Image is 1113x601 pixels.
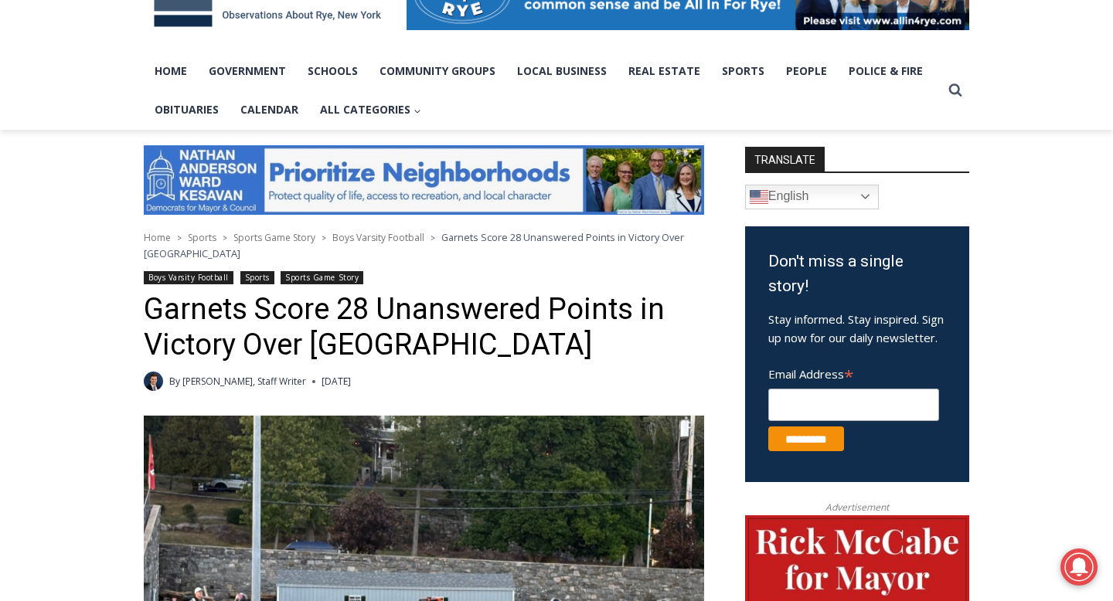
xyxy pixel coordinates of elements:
[506,52,618,90] a: Local Business
[309,90,432,129] button: Child menu of All Categories
[177,233,182,243] span: >
[618,52,711,90] a: Real Estate
[180,131,187,146] div: 6
[182,375,306,388] a: [PERSON_NAME], Staff Writer
[372,150,749,192] a: Intern @ [DOMAIN_NAME]
[144,231,171,244] a: Home
[240,271,274,284] a: Sports
[768,310,946,347] p: Stay informed. Stay inspired. Sign up now for our daily newsletter.
[198,52,297,90] a: Government
[768,250,946,298] h3: Don't miss a single story!
[768,358,939,386] label: Email Address
[162,46,216,127] div: Face Painting
[144,292,704,362] h1: Garnets Score 28 Unanswered Points in Victory Over [GEOGRAPHIC_DATA]
[332,231,424,244] a: Boys Varsity Football
[144,52,198,90] a: Home
[144,90,230,129] a: Obituaries
[838,52,934,90] a: Police & Fire
[223,233,227,243] span: >
[169,374,180,389] span: By
[188,231,216,244] a: Sports
[322,374,351,389] time: [DATE]
[144,230,684,260] span: Garnets Score 28 Unanswered Points in Victory Over [GEOGRAPHIC_DATA]
[1,154,223,192] a: [PERSON_NAME] Read Sanctuary Fall Fest: [DATE]
[390,1,730,150] div: "The first chef I interviewed talked about coming to [GEOGRAPHIC_DATA] from [GEOGRAPHIC_DATA] in ...
[144,229,704,261] nav: Breadcrumbs
[144,271,233,284] a: Boys Varsity Football
[431,233,435,243] span: >
[144,52,941,130] nav: Primary Navigation
[144,372,163,391] a: Author image
[711,52,775,90] a: Sports
[162,131,168,146] div: 3
[172,131,176,146] div: /
[745,147,825,171] strong: TRANSLATE
[322,233,326,243] span: >
[369,52,506,90] a: Community Groups
[750,188,768,206] img: en
[775,52,838,90] a: People
[144,372,163,391] img: Charlie Morris headshot PROFESSIONAL HEADSHOT
[281,271,363,284] a: Sports Game Story
[810,500,904,514] span: Advertisement
[745,185,879,209] a: English
[404,154,716,188] span: Intern @ [DOMAIN_NAME]
[230,90,309,129] a: Calendar
[297,52,369,90] a: Schools
[233,231,315,244] a: Sports Game Story
[941,76,969,104] button: View Search Form
[12,155,198,191] h4: [PERSON_NAME] Read Sanctuary Fall Fest: [DATE]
